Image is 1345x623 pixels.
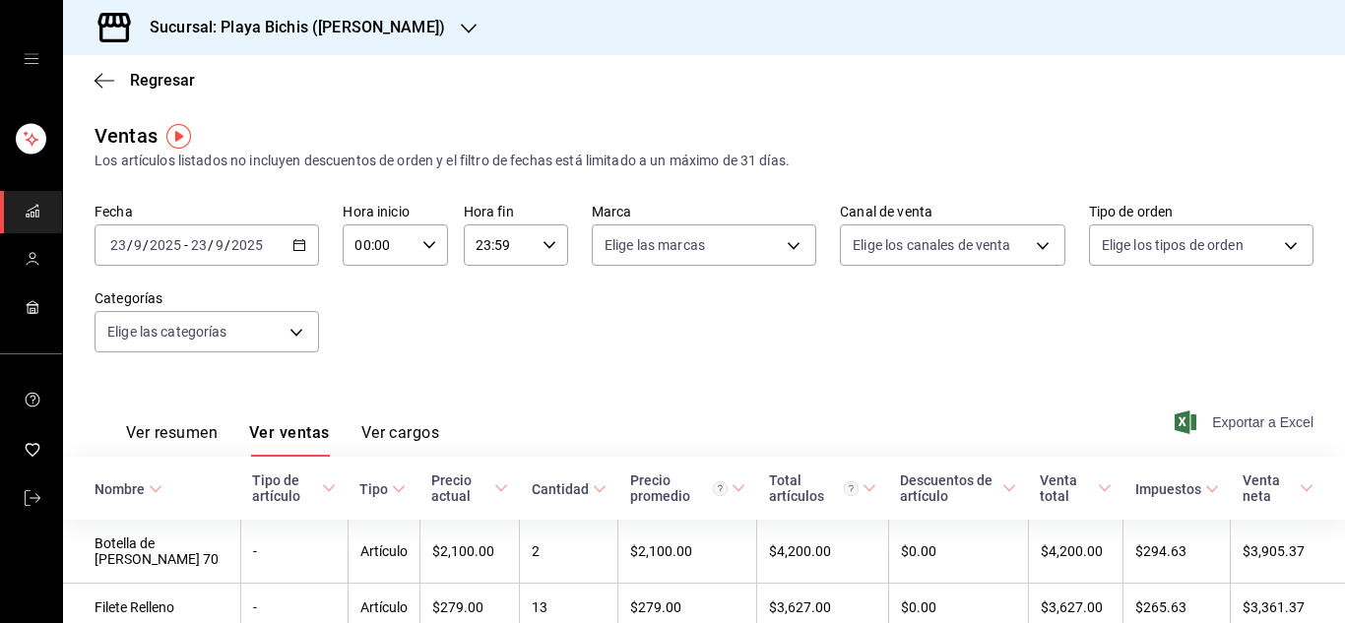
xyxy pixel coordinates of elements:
[348,520,419,584] td: Artículo
[95,205,319,218] label: Fecha
[618,520,757,584] td: $2,100.00
[464,205,568,218] label: Hora fin
[224,237,230,253] span: /
[130,71,195,90] span: Regresar
[343,205,447,218] label: Hora inicio
[166,124,191,149] img: Tooltip marker
[359,481,388,497] div: Tipo
[127,237,133,253] span: /
[713,481,728,496] svg: Precio promedio = Total artículos / cantidad
[431,472,489,504] div: Precio actual
[133,237,143,253] input: --
[63,520,240,584] td: Botella de [PERSON_NAME] 70
[1040,472,1094,504] div: Venta total
[532,481,589,497] div: Cantidad
[844,481,859,496] svg: El total artículos considera cambios de precios en los artículos así como costos adicionales por ...
[252,472,336,504] span: Tipo de artículo
[252,472,318,504] div: Tipo de artículo
[853,235,1010,255] span: Elige los canales de venta
[95,71,195,90] button: Regresar
[109,237,127,253] input: --
[1028,520,1123,584] td: $4,200.00
[184,237,188,253] span: -
[630,472,745,504] span: Precio promedio
[1123,520,1231,584] td: $294.63
[1135,481,1201,497] div: Impuestos
[95,291,319,305] label: Categorías
[240,520,348,584] td: -
[888,520,1028,584] td: $0.00
[630,472,728,504] div: Precio promedio
[95,481,162,497] span: Nombre
[1089,205,1313,218] label: Tipo de orden
[1243,472,1313,504] span: Venta neta
[95,481,145,497] div: Nombre
[900,472,998,504] div: Descuentos de artículo
[592,205,816,218] label: Marca
[190,237,208,253] input: --
[126,423,439,457] div: navigation tabs
[419,520,519,584] td: $2,100.00
[840,205,1064,218] label: Canal de venta
[359,481,406,497] span: Tipo
[769,472,860,504] div: Total artículos
[532,481,607,497] span: Cantidad
[208,237,214,253] span: /
[126,423,218,457] button: Ver resumen
[1243,472,1296,504] div: Venta neta
[95,121,158,151] div: Ventas
[1179,410,1313,434] button: Exportar a Excel
[1135,481,1219,497] span: Impuestos
[107,322,227,342] span: Elige las categorías
[149,237,182,253] input: ----
[215,237,224,253] input: --
[24,51,39,67] button: open drawer
[134,16,445,39] h3: Sucursal: Playa Bichis ([PERSON_NAME])
[1231,520,1345,584] td: $3,905.37
[431,472,507,504] span: Precio actual
[900,472,1016,504] span: Descuentos de artículo
[143,237,149,253] span: /
[1102,235,1244,255] span: Elige los tipos de orden
[605,235,705,255] span: Elige las marcas
[520,520,618,584] td: 2
[1040,472,1112,504] span: Venta total
[757,520,889,584] td: $4,200.00
[230,237,264,253] input: ----
[249,423,330,457] button: Ver ventas
[361,423,440,457] button: Ver cargos
[95,151,1313,171] div: Los artículos listados no incluyen descuentos de orden y el filtro de fechas está limitado a un m...
[769,472,877,504] span: Total artículos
